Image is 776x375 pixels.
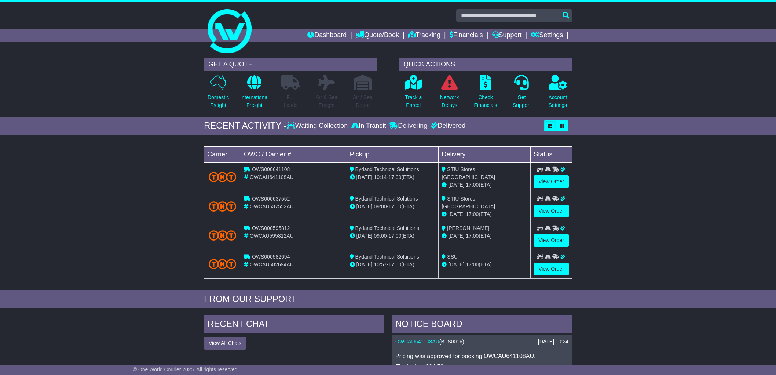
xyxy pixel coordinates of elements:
span: 17:00 [388,233,401,239]
span: OWCAU641108AU [250,174,294,180]
span: OWS000637552 [252,196,290,202]
a: InternationalFreight [240,75,269,113]
p: Get Support [513,94,531,109]
span: 09:00 [374,233,387,239]
img: TNT_Domestic.png [209,230,236,240]
span: [PERSON_NAME] [447,225,489,231]
button: View All Chats [204,337,246,350]
div: ( ) [395,339,568,345]
span: 17:00 [466,233,479,239]
div: (ETA) [442,261,527,268]
div: Delivered [429,122,465,130]
span: OWCAU595812AU [250,233,294,239]
p: Domestic Freight [208,94,229,109]
p: Pricing was approved for booking OWCAU641108AU. [395,353,568,360]
span: [DATE] [356,203,373,209]
span: © One World Courier 2025. All rights reserved. [133,367,239,372]
span: 10:14 [374,174,387,180]
a: Financials [450,29,483,42]
img: TNT_Domestic.png [209,259,236,269]
td: Delivery [439,146,531,162]
span: STIU Stores [GEOGRAPHIC_DATA] [442,196,495,209]
p: Final price: $24.79. [395,363,568,370]
span: OWCAU582694AU [250,262,294,267]
span: BTS0016 [441,339,462,345]
span: [DATE] [356,233,373,239]
div: - (ETA) [350,261,436,268]
td: Status [531,146,572,162]
div: (ETA) [442,232,527,240]
span: OWS000595812 [252,225,290,231]
p: Check Financials [474,94,497,109]
div: - (ETA) [350,232,436,240]
span: [DATE] [448,182,464,188]
a: CheckFinancials [474,75,498,113]
p: Air / Sea Depot [353,94,373,109]
a: GetSupport [512,75,531,113]
a: Tracking [408,29,440,42]
span: [DATE] [356,174,373,180]
td: Pickup [347,146,439,162]
span: 17:00 [466,182,479,188]
a: OWCAU641108AU [395,339,439,345]
a: View Order [534,175,569,188]
div: - (ETA) [350,203,436,210]
div: (ETA) [442,210,527,218]
a: AccountSettings [548,75,568,113]
span: 17:00 [388,203,401,209]
a: Dashboard [307,29,347,42]
span: [DATE] [448,233,464,239]
span: Bydand Technical Soluitions [355,254,419,260]
a: View Order [534,263,569,275]
div: RECENT CHAT [204,315,384,335]
div: Delivering [388,122,429,130]
div: NOTICE BOARD [392,315,572,335]
span: Bydand Technical Soluitions [355,225,419,231]
div: FROM OUR SUPPORT [204,294,572,304]
a: NetworkDelays [440,75,459,113]
span: [DATE] [448,262,464,267]
img: TNT_Domestic.png [209,201,236,211]
div: GET A QUOTE [204,58,377,71]
a: Settings [531,29,563,42]
div: In Transit [349,122,388,130]
span: [DATE] [448,211,464,217]
span: 17:00 [388,174,401,180]
span: OWCAU637552AU [250,203,294,209]
span: OWS000582694 [252,254,290,260]
p: International Freight [240,94,268,109]
span: OWS000641108 [252,166,290,172]
div: Waiting Collection [287,122,349,130]
span: [DATE] [356,262,373,267]
a: Track aParcel [405,75,422,113]
div: - (ETA) [350,173,436,181]
a: View Order [534,234,569,247]
p: Full Loads [281,94,300,109]
p: Account Settings [549,94,567,109]
img: TNT_Domestic.png [209,172,236,182]
span: 17:00 [466,262,479,267]
span: Bydand Technical Soluitions [355,166,419,172]
span: SSU [447,254,458,260]
td: Carrier [204,146,241,162]
a: DomesticFreight [207,75,229,113]
a: Quote/Book [356,29,399,42]
p: Network Delays [440,94,459,109]
a: View Order [534,205,569,217]
p: Track a Parcel [405,94,422,109]
span: 09:00 [374,203,387,209]
div: [DATE] 10:24 [538,339,568,345]
td: OWC / Carrier # [241,146,347,162]
div: QUICK ACTIONS [399,58,572,71]
span: Bydand Technical Solutions [355,196,418,202]
div: (ETA) [442,181,527,189]
div: RECENT ACTIVITY - [204,120,287,131]
span: STIU Stores [GEOGRAPHIC_DATA] [442,166,495,180]
span: 17:00 [466,211,479,217]
a: Support [492,29,522,42]
span: 10:57 [374,262,387,267]
p: Air & Sea Freight [316,94,337,109]
span: 17:00 [388,262,401,267]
